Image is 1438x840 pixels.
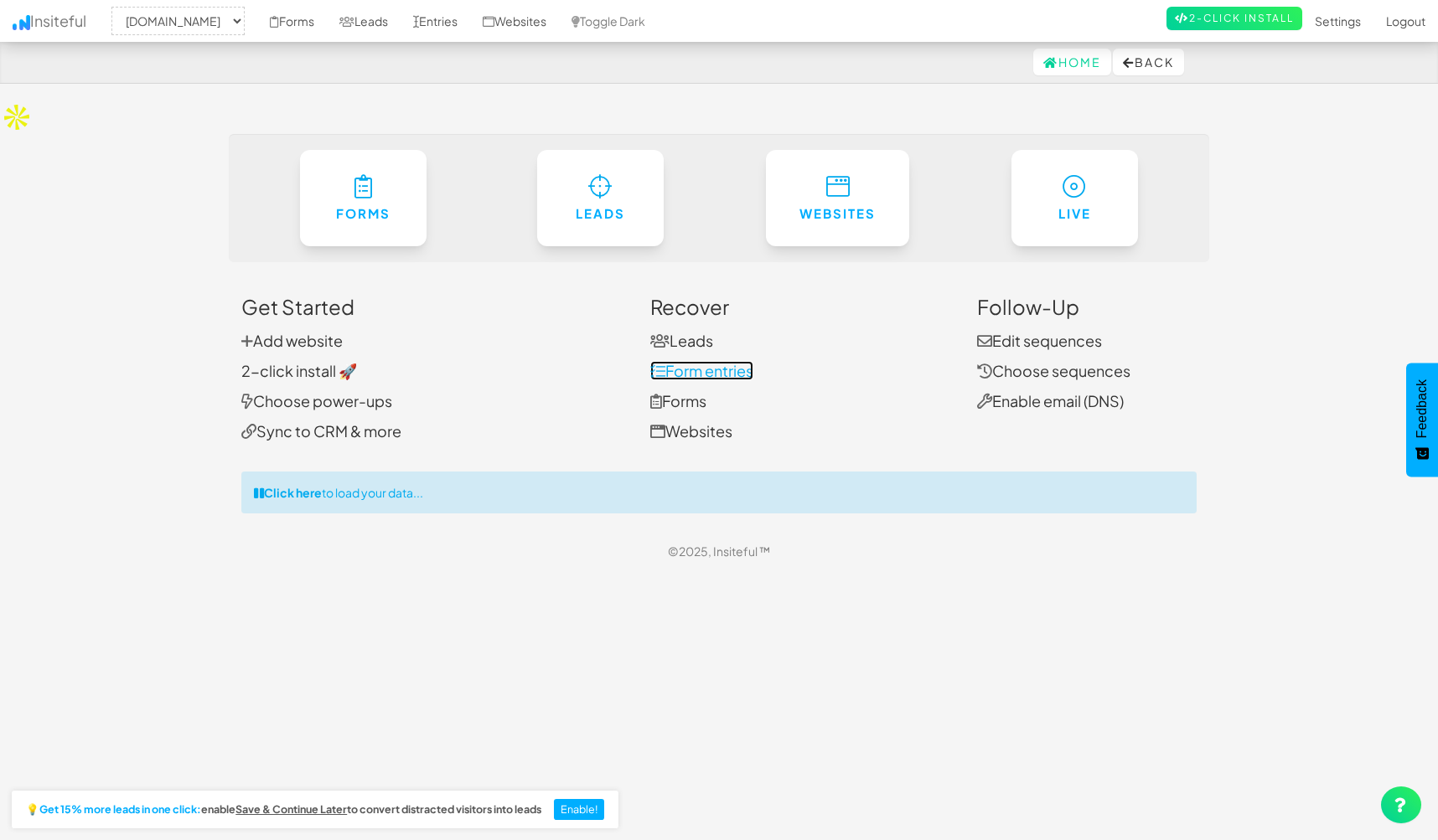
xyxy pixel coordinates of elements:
strong: Get 15% more leads in one click: [39,804,201,816]
img: icon.png [13,15,30,30]
button: Back [1113,49,1184,75]
a: Forms [300,150,427,246]
button: Feedback - Show survey [1406,363,1438,477]
h3: Recover [650,296,952,317]
button: Enable! [554,799,605,821]
h2: 💡 enable to convert distracted visitors into leads [26,804,541,816]
a: Choose sequences [977,361,1130,380]
a: Add website [241,331,343,350]
a: Live [1011,150,1139,246]
h6: Forms [334,207,394,221]
a: Form entries [650,361,753,380]
h3: Follow-Up [977,296,1197,317]
a: 2-click install 🚀 [241,361,357,380]
strong: Click here [264,485,322,500]
div: to load your data... [241,472,1197,513]
a: Sync to CRM & more [241,421,401,441]
a: Choose power-ups [241,391,392,410]
h6: Websites [799,207,876,221]
a: Leads [537,150,665,246]
span: Feedback [1415,379,1430,438]
a: Edit sequences [977,331,1102,350]
a: Websites [650,421,732,441]
u: Save & Continue Later [235,802,347,816]
h6: Leads [571,207,631,221]
a: Enable email (DNS) [977,391,1124,410]
a: Home [1033,49,1111,75]
a: Leads [650,331,713,350]
h6: Live [1045,207,1105,221]
a: Save & Continue Later [235,804,347,816]
h3: Get Started [241,296,625,317]
a: 2-Click Install [1166,7,1302,30]
a: Forms [650,391,706,410]
a: Websites [766,150,909,246]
